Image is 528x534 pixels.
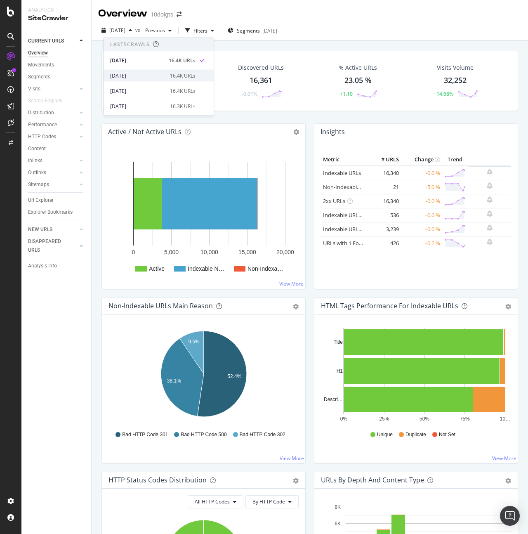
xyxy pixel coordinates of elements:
[28,37,64,45] div: CURRENT URLS
[401,222,442,236] td: +0.0 %
[321,126,345,137] h4: Insights
[188,265,224,272] text: Indexable N…
[500,506,520,526] div: Open Intercom Messenger
[368,222,401,236] td: 3,239
[323,169,361,177] a: Indexable URLs
[28,168,46,177] div: Outlinks
[109,27,125,34] span: 2025 Sep. 14th
[487,169,493,175] div: bell-plus
[434,90,453,97] div: +14.68%
[28,85,77,93] a: Visits
[169,57,196,64] div: 16.4K URLs
[28,208,73,217] div: Explorer Bookmarks
[293,304,299,310] div: gear
[293,478,299,484] div: gear
[492,455,516,462] a: View More
[170,72,196,79] div: 16.4K URLs
[444,75,467,86] div: 32,252
[28,85,40,93] div: Visits
[405,431,426,438] span: Duplicate
[28,156,42,165] div: Inlinks
[110,57,164,64] div: [DATE]
[142,24,175,37] button: Previous
[28,225,52,234] div: NEW URLS
[245,495,299,508] button: By HTTP Code
[28,144,85,153] a: Content
[167,378,181,384] text: 38.1%
[28,132,77,141] a: HTTP Codes
[28,225,77,234] a: NEW URLS
[321,154,368,166] th: Metric
[188,339,200,345] text: 9.5%
[487,196,493,203] div: bell-plus
[335,521,341,527] text: 6K
[108,328,299,423] svg: A chart.
[340,90,353,97] div: +1.10
[442,154,468,166] th: Trend
[181,431,226,438] span: Bad HTTP Code 500
[200,249,218,255] text: 10,000
[344,75,372,86] div: 23.05 %
[188,495,243,508] button: All HTTP Codes
[108,154,299,282] svg: A chart.
[280,455,304,462] a: View More
[487,239,493,245] div: bell-plus
[108,476,207,484] div: HTTP Status Codes Distribution
[340,416,348,422] text: 0%
[170,87,196,95] div: 16.4K URLs
[337,368,343,374] text: H1
[335,504,341,510] text: 8K
[276,249,294,255] text: 20,000
[122,431,168,438] span: Bad HTTP Code 301
[324,397,343,402] text: Descri…
[377,431,393,438] span: Unique
[420,416,429,422] text: 50%
[321,328,511,423] svg: A chart.
[135,26,142,33] span: vs
[28,156,77,165] a: Inlinks
[321,476,424,484] div: URLs by Depth and Content Type
[487,182,493,189] div: bell-plus
[110,87,165,95] div: [DATE]
[28,144,46,153] div: Content
[238,64,284,72] div: Discovered URLs
[240,431,285,438] span: Bad HTTP Code 302
[132,249,135,255] text: 0
[28,97,62,105] div: Search Engines
[334,339,343,345] text: Title
[28,208,85,217] a: Explorer Bookmarks
[323,225,413,233] a: Indexable URLs with Bad Description
[28,49,48,57] div: Overview
[368,166,401,180] td: 16,340
[368,194,401,208] td: 16,340
[108,302,213,310] div: Non-Indexable URLs Main Reason
[28,180,49,189] div: Sitemaps
[110,72,165,79] div: [DATE]
[379,416,389,422] text: 25%
[323,239,384,247] a: URLs with 1 Follow Inlink
[224,24,280,37] button: Segments[DATE]
[164,249,179,255] text: 5,000
[323,197,345,205] a: 2xx URLs
[28,121,77,129] a: Performance
[227,373,241,379] text: 52.4%
[368,180,401,194] td: 21
[193,27,207,34] div: Filters
[500,416,510,422] text: 10…
[401,166,442,180] td: -0.0 %
[28,73,50,81] div: Segments
[242,90,257,97] div: -0.01%
[28,109,54,117] div: Distribution
[505,478,511,484] div: gear
[98,7,147,21] div: Overview
[401,180,442,194] td: +5.0 %
[279,280,304,287] a: View More
[401,154,442,166] th: Change
[262,27,277,34] div: [DATE]
[28,61,54,69] div: Movements
[98,24,135,37] button: [DATE]
[182,24,217,37] button: Filters
[177,12,181,17] div: arrow-right-arrow-left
